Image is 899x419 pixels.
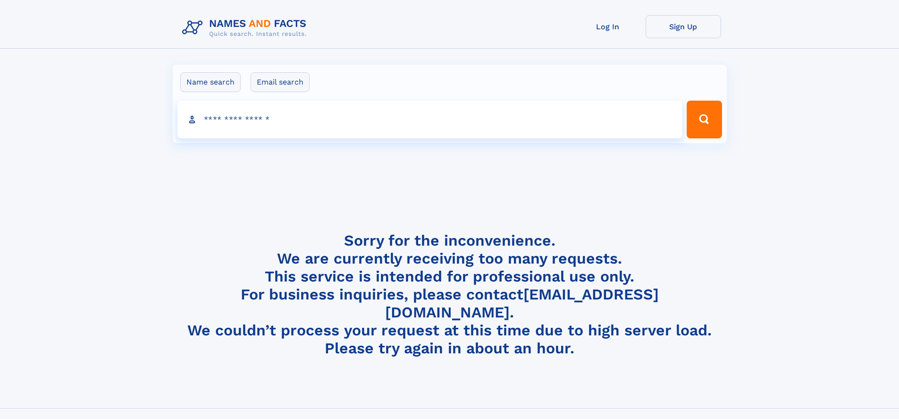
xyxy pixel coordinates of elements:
[385,285,659,321] a: [EMAIL_ADDRESS][DOMAIN_NAME]
[251,72,310,92] label: Email search
[687,101,722,138] button: Search Button
[178,231,721,358] h4: Sorry for the inconvenience. We are currently receiving too many requests. This service is intend...
[178,15,314,41] img: Logo Names and Facts
[646,15,721,38] a: Sign Up
[570,15,646,38] a: Log In
[180,72,241,92] label: Name search
[177,101,683,138] input: search input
